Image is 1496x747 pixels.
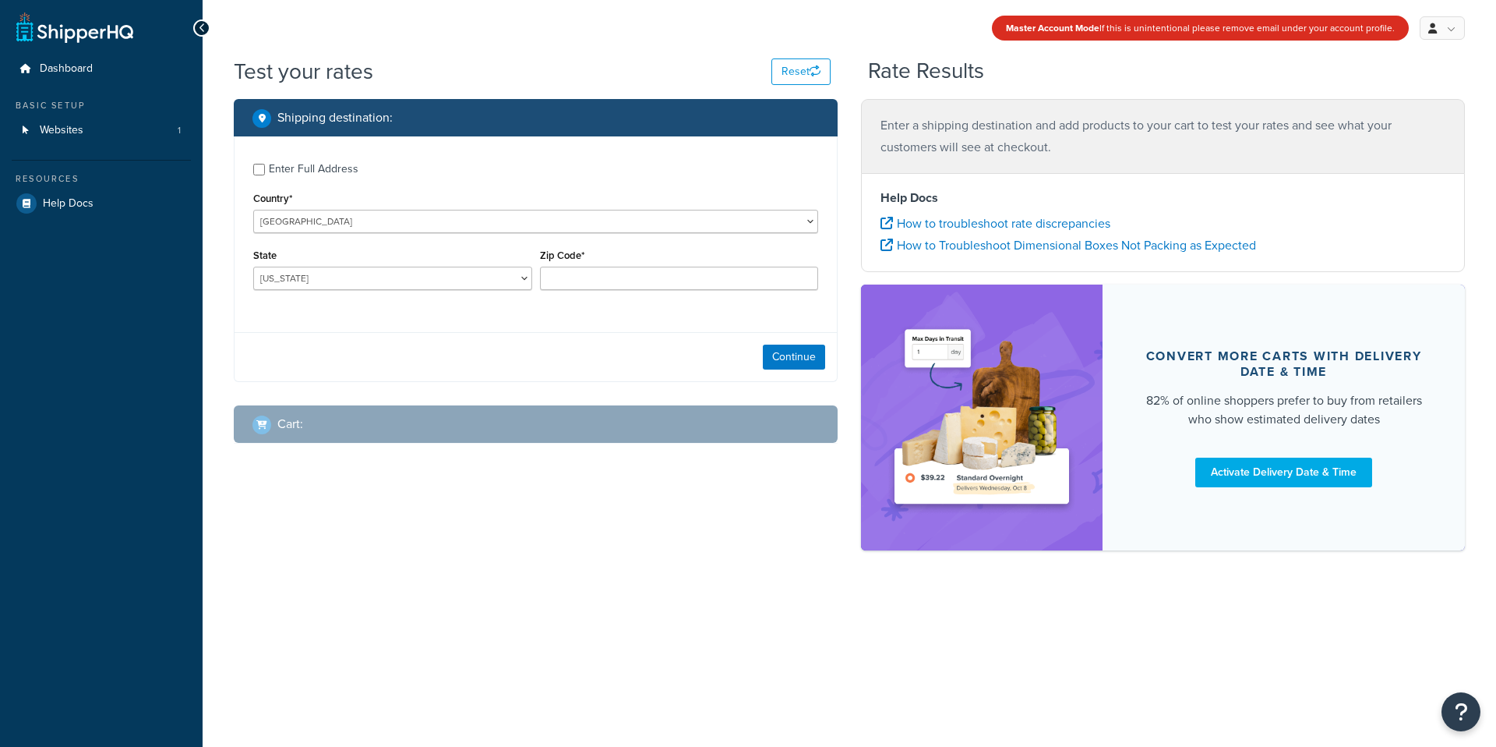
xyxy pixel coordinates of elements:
span: 1 [178,124,181,137]
div: If this is unintentional please remove email under your account profile. [992,16,1409,41]
input: Enter Full Address [253,164,265,175]
button: Open Resource Center [1441,692,1480,731]
button: Reset [771,58,831,85]
label: Zip Code* [540,250,584,261]
span: Websites [40,124,83,137]
strong: Master Account Mode [1006,21,1099,35]
h4: Help Docs [880,189,1445,207]
h2: Rate Results [868,59,984,83]
h2: Cart : [277,417,303,431]
div: Resources [12,172,191,186]
a: How to Troubleshoot Dimensional Boxes Not Packing as Expected [880,236,1256,254]
img: feature-image-ddt-36eae7f7280da8017bfb280eaccd9c446f90b1fe08728e4019434db127062ab4.png [884,308,1079,527]
button: Continue [763,345,825,370]
a: Activate Delivery Date & Time [1195,458,1372,487]
label: State [253,250,277,261]
label: Country* [253,193,292,204]
h1: Test your rates [234,56,373,87]
div: 82% of online shoppers prefer to buy from retailers who show estimated delivery dates [1140,391,1427,429]
div: Basic Setup [12,99,191,112]
div: Enter Full Address [269,158,358,180]
a: Websites1 [12,116,191,145]
a: Help Docs [12,189,191,218]
a: How to troubleshoot rate discrepancies [880,214,1110,232]
h2: Shipping destination : [277,111,393,125]
p: Enter a shipping destination and add products to your cart to test your rates and see what your c... [880,115,1445,158]
span: Help Docs [43,197,93,211]
span: Dashboard [40,62,93,76]
div: Convert more carts with delivery date & time [1140,349,1427,380]
li: Websites [12,116,191,145]
a: Dashboard [12,55,191,83]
